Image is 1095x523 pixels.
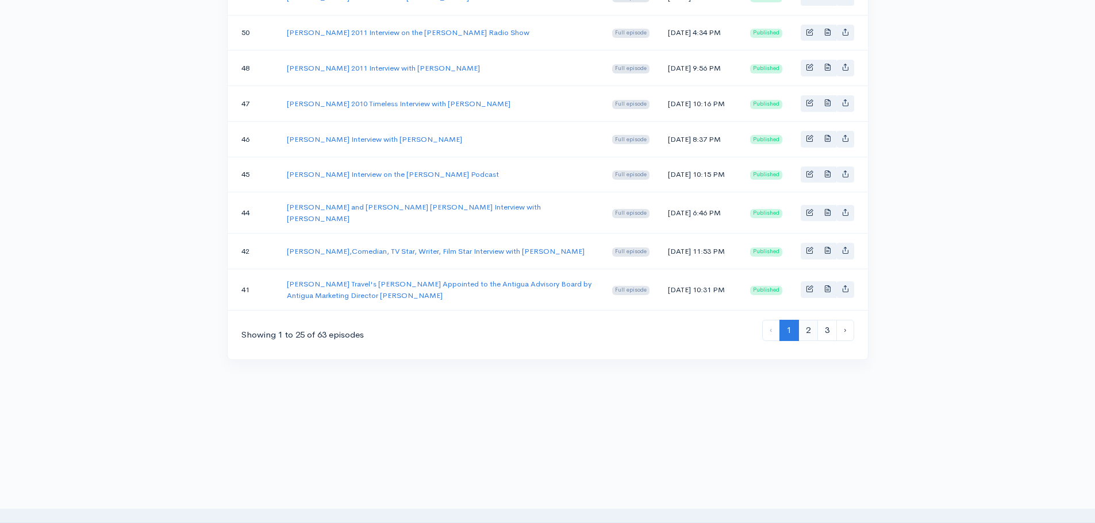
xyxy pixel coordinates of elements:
[659,269,741,311] td: [DATE] 10:31 PM
[612,171,650,180] span: Full episode
[612,209,650,218] span: Full episode
[228,86,278,122] td: 47
[659,15,741,51] td: [DATE] 4:34 PM
[612,64,650,73] span: Full episode
[801,243,854,259] div: Basic example
[750,29,782,38] span: Published
[801,205,854,222] div: Basic example
[801,60,854,76] div: Basic example
[612,247,650,257] span: Full episode
[228,51,278,86] td: 48
[228,15,278,51] td: 50
[801,95,854,112] div: Basic example
[659,157,741,192] td: [DATE] 10:15 PM
[801,131,854,148] div: Basic example
[287,169,499,179] a: [PERSON_NAME] Interview on the [PERSON_NAME] Podcast
[287,202,541,223] a: [PERSON_NAME] and [PERSON_NAME] [PERSON_NAME] Interview with [PERSON_NAME]
[750,171,782,180] span: Published
[612,135,650,144] span: Full episode
[801,166,854,183] div: Basic example
[287,246,585,256] a: [PERSON_NAME],Comedian, TV Star, Writer, Film Star Interview with [PERSON_NAME]
[798,320,818,341] a: 2
[287,99,510,109] a: [PERSON_NAME] 2010 Timeless Interview with [PERSON_NAME]
[612,100,650,109] span: Full episode
[228,192,278,234] td: 44
[612,286,650,295] span: Full episode
[750,247,782,257] span: Published
[228,157,278,192] td: 45
[287,28,529,37] a: [PERSON_NAME] 2011 Interview on the [PERSON_NAME] Radio Show
[612,29,650,38] span: Full episode
[836,320,854,341] a: Next »
[228,269,278,311] td: 41
[241,328,364,342] div: Showing 1 to 25 of 63 episodes
[750,64,782,73] span: Published
[659,51,741,86] td: [DATE] 9:56 PM
[287,63,480,73] a: [PERSON_NAME] 2011 Interview with [PERSON_NAME]
[287,134,462,144] a: [PERSON_NAME] Interview with [PERSON_NAME]
[762,320,780,341] li: « Previous
[659,121,741,157] td: [DATE] 8:37 PM
[750,209,782,218] span: Published
[659,86,741,122] td: [DATE] 10:16 PM
[779,320,799,341] span: 1
[817,320,837,341] a: 3
[659,234,741,269] td: [DATE] 11:53 PM
[801,281,854,298] div: Basic example
[750,100,782,109] span: Published
[228,234,278,269] td: 42
[801,25,854,41] div: Basic example
[228,121,278,157] td: 46
[750,135,782,144] span: Published
[287,279,591,300] a: [PERSON_NAME] Travel's [PERSON_NAME] Appointed to the Antigua Advisory Board by Antigua Marketing...
[750,286,782,295] span: Published
[659,192,741,234] td: [DATE] 6:46 PM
